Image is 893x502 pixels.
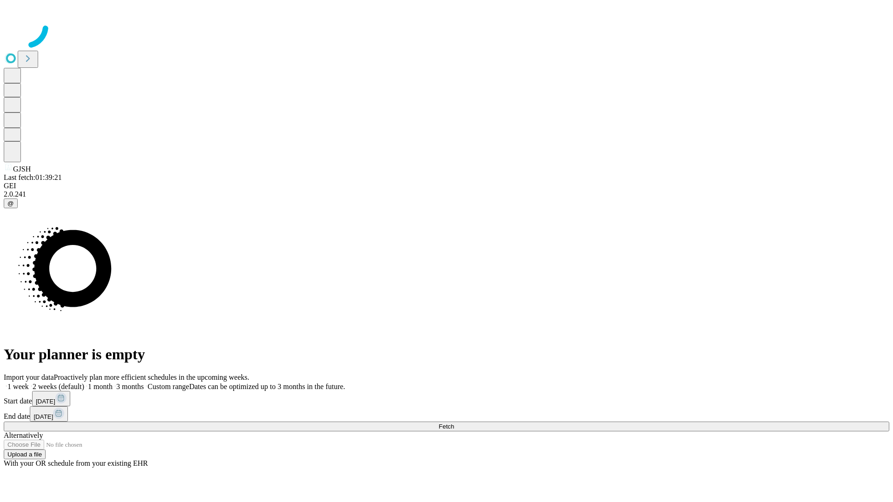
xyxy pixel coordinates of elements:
[4,198,18,208] button: @
[33,383,84,390] span: 2 weeks (default)
[4,391,889,406] div: Start date
[439,423,454,430] span: Fetch
[4,346,889,363] h1: Your planner is empty
[4,449,46,459] button: Upload a file
[189,383,345,390] span: Dates can be optimized up to 3 months in the future.
[54,373,249,381] span: Proactively plan more efficient schedules in the upcoming weeks.
[36,398,55,405] span: [DATE]
[116,383,144,390] span: 3 months
[32,391,70,406] button: [DATE]
[147,383,189,390] span: Custom range
[13,165,31,173] span: GJSH
[4,422,889,431] button: Fetch
[7,383,29,390] span: 1 week
[33,413,53,420] span: [DATE]
[4,406,889,422] div: End date
[88,383,113,390] span: 1 month
[4,373,54,381] span: Import your data
[4,173,62,181] span: Last fetch: 01:39:21
[7,200,14,207] span: @
[30,406,68,422] button: [DATE]
[4,190,889,198] div: 2.0.241
[4,182,889,190] div: GEI
[4,459,148,467] span: With your OR schedule from your existing EHR
[4,431,43,439] span: Alternatively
